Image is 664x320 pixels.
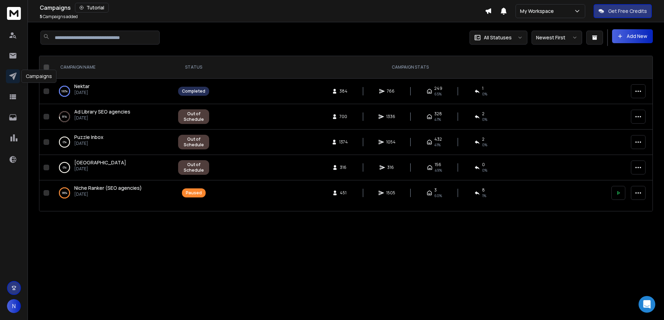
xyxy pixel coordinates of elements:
[434,187,437,193] span: 3
[63,139,67,146] p: 0 %
[74,185,142,191] span: Niche Ranker (SEO agencies)
[21,70,56,83] div: Campaigns
[434,142,441,148] span: 41 %
[52,104,174,130] td: 91%Ad Library SEO agencies[DATE]
[339,139,348,145] span: 1374
[52,180,174,206] td: 99%Niche Ranker (SEO agencies)[DATE]
[482,91,487,97] span: 0 %
[74,108,130,115] a: Ad Library SEO agencies
[340,165,347,170] span: 316
[482,162,485,167] span: 0
[532,31,582,45] button: Newest First
[52,56,174,79] th: CAMPAIGN NAME
[639,296,655,313] div: Open Intercom Messenger
[339,114,347,119] span: 700
[482,117,487,122] span: 0 %
[482,142,487,148] span: 0 %
[482,86,483,91] span: 1
[387,88,395,94] span: 766
[482,167,487,173] span: 0 %
[74,192,142,197] p: [DATE]
[7,299,21,313] button: N
[435,162,441,167] span: 156
[182,162,205,173] div: Out of Schedule
[74,134,104,140] span: Puzzle Inbox
[62,189,67,196] p: 99 %
[174,56,213,79] th: STATUS
[386,139,396,145] span: 1054
[40,3,485,13] div: Campaigns
[63,164,67,171] p: 0 %
[74,141,104,146] p: [DATE]
[482,111,484,117] span: 2
[61,88,68,95] p: 100 %
[340,190,347,196] span: 451
[74,159,126,166] a: [GEOGRAPHIC_DATA]
[339,88,348,94] span: 384
[612,29,653,43] button: Add New
[434,136,442,142] span: 432
[74,185,142,192] a: Niche Ranker (SEO agencies)
[435,167,442,173] span: 49 %
[74,83,90,90] a: Nektar
[386,190,395,196] span: 1505
[74,134,104,141] a: Puzzle Inbox
[434,193,442,198] span: 60 %
[386,114,395,119] span: 1336
[182,88,205,94] div: Completed
[484,34,512,41] p: All Statuses
[608,8,647,15] p: Get Free Credits
[186,190,202,196] div: Paused
[482,136,484,142] span: 2
[182,136,205,148] div: Out of Schedule
[482,187,485,193] span: 8
[387,165,394,170] span: 316
[434,91,442,97] span: 65 %
[40,14,42,19] span: 5
[434,86,442,91] span: 249
[434,111,442,117] span: 328
[75,3,109,13] button: Tutorial
[52,79,174,104] td: 100%Nektar[DATE]
[213,56,607,79] th: CAMPAIGN STATS
[434,117,441,122] span: 47 %
[52,130,174,155] td: 0%Puzzle Inbox[DATE]
[74,90,90,95] p: [DATE]
[74,115,130,121] p: [DATE]
[482,193,486,198] span: 1 %
[594,4,652,18] button: Get Free Credits
[52,155,174,180] td: 0%[GEOGRAPHIC_DATA][DATE]
[74,166,126,172] p: [DATE]
[40,14,78,19] p: Campaigns added
[520,8,557,15] p: My Workspace
[182,111,205,122] div: Out of Schedule
[62,113,67,120] p: 91 %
